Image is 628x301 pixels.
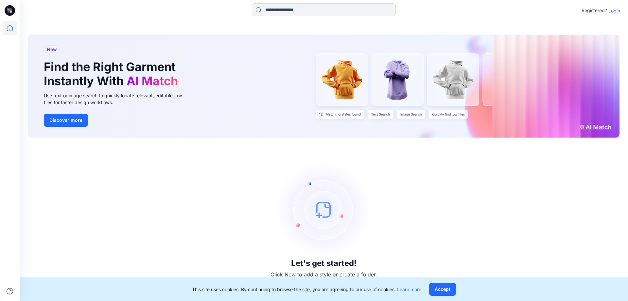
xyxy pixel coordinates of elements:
button: Accept [429,283,456,296]
img: empty-state-image.svg [275,160,373,259]
a: Learn more [397,287,421,292]
button: Discover more [44,114,88,127]
p: Click New to add a style or create a folder. [270,271,377,278]
h1: Find the Right Garment Instantly With [44,60,181,88]
div: Use text or image search to quickly locate relevant, editable .bw files for faster design workflows. [44,92,191,106]
p: Login [608,7,620,14]
p: Registered? [582,7,607,14]
span: AI Match [127,74,178,88]
span: New [47,46,57,53]
h3: Let's get started! [291,259,357,268]
p: This site uses cookies. By continuing to browse the site, you are agreeing to our use of cookies. [192,286,421,293]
